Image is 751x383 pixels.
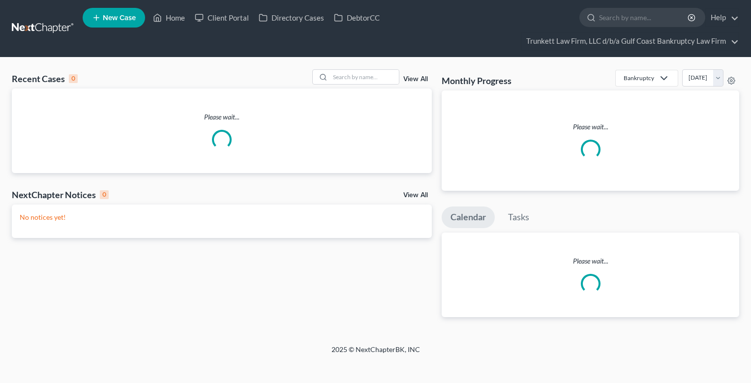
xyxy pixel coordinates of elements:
div: 0 [100,190,109,199]
div: 0 [69,74,78,83]
a: View All [403,192,428,199]
span: New Case [103,14,136,22]
h3: Monthly Progress [442,75,511,87]
a: Tasks [499,206,538,228]
p: No notices yet! [20,212,424,222]
a: Trunkett Law Firm, LLC d/b/a Gulf Coast Bankruptcy Law Firm [521,32,739,50]
input: Search by name... [599,8,689,27]
a: View All [403,76,428,83]
a: Home [148,9,190,27]
a: Client Portal [190,9,254,27]
p: Please wait... [442,256,739,266]
div: 2025 © NextChapterBK, INC [95,345,656,362]
input: Search by name... [330,70,399,84]
a: Help [706,9,739,27]
p: Please wait... [12,112,432,122]
a: DebtorCC [329,9,385,27]
div: NextChapter Notices [12,189,109,201]
p: Please wait... [450,122,731,132]
a: Calendar [442,206,495,228]
div: Bankruptcy [624,74,654,82]
a: Directory Cases [254,9,329,27]
div: Recent Cases [12,73,78,85]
